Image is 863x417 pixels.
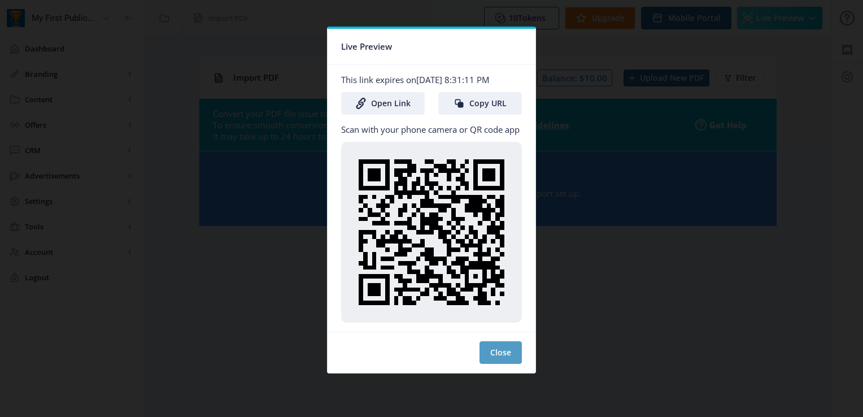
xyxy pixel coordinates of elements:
[341,74,522,85] p: This link expires on
[416,74,489,85] span: [DATE] 8:31:11 PM
[341,124,522,135] p: Scan with your phone camera or QR code app
[480,341,522,364] button: Close
[341,38,392,55] span: Live Preview
[341,92,425,115] a: Open Link
[438,92,522,115] button: Copy URL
